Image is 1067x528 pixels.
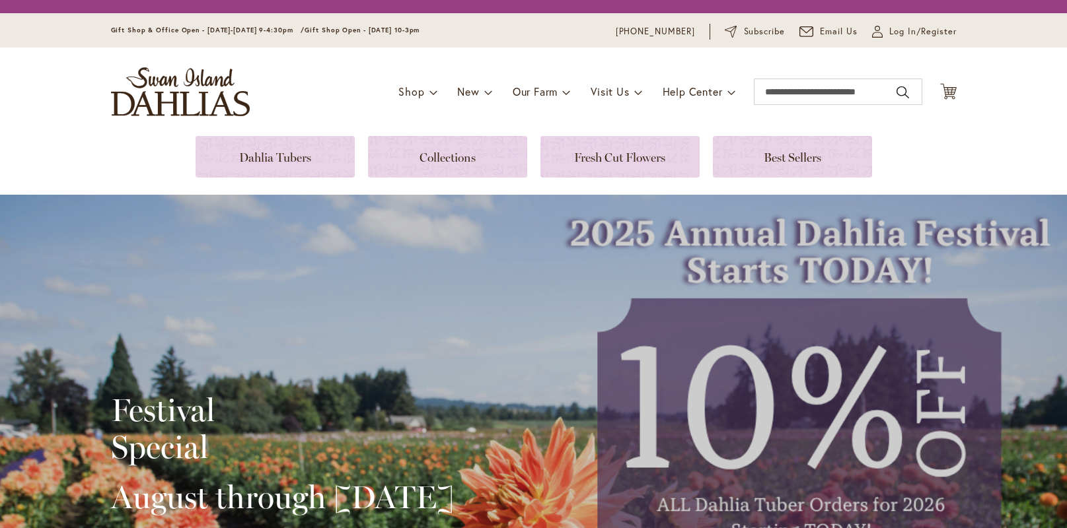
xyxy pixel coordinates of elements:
[111,26,305,34] span: Gift Shop & Office Open - [DATE]-[DATE] 9-4:30pm /
[111,391,454,465] h2: Festival Special
[111,478,454,515] h2: August through [DATE]
[111,67,250,116] a: store logo
[799,25,858,38] a: Email Us
[663,84,723,98] span: Help Center
[725,25,785,38] a: Subscribe
[305,26,420,34] span: Gift Shop Open - [DATE] 10-3pm
[616,25,696,38] a: [PHONE_NUMBER]
[820,25,858,38] span: Email Us
[398,84,424,98] span: Shop
[591,84,629,98] span: Visit Us
[513,84,558,98] span: Our Farm
[457,84,479,98] span: New
[744,25,786,38] span: Subscribe
[889,25,957,38] span: Log In/Register
[897,82,908,103] button: Search
[872,25,957,38] a: Log In/Register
